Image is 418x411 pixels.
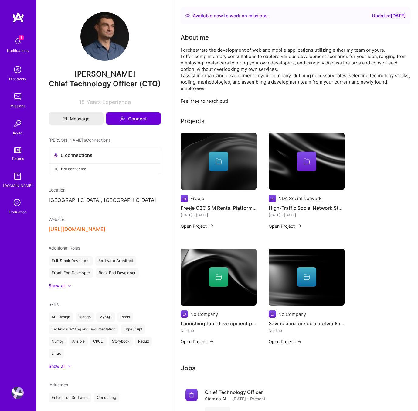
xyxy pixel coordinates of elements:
[297,223,302,228] img: arrow-right
[9,76,26,82] div: Discovery
[10,387,25,399] a: User Avatar
[12,118,24,130] img: Invite
[79,99,85,105] span: 18
[49,112,104,125] button: Message
[49,382,68,387] span: Industries
[49,349,64,358] div: Linux
[7,47,29,54] div: Notifications
[12,64,24,76] img: discovery
[278,311,306,317] div: No Company
[269,310,276,318] img: Company logo
[181,327,257,334] div: No date
[297,339,302,344] img: arrow-right
[90,337,107,346] div: CI/CD
[49,245,80,250] span: Additional Roles
[120,116,125,121] i: icon Connect
[269,204,345,212] h4: High‐Traffic Social Network Stabilization
[232,395,265,402] span: [DATE] - Present
[49,217,64,222] span: Website
[49,324,118,334] div: Technical Writing and Documentation
[49,393,91,402] div: Enterprise Software
[181,338,214,345] button: Open Project
[10,103,25,109] div: Missions
[94,393,119,402] div: Consulting
[269,338,302,345] button: Open Project
[229,395,230,402] span: ·
[181,33,209,42] div: About me
[106,112,161,125] button: Connect
[269,249,345,306] img: cover
[181,249,257,306] img: cover
[205,395,226,402] span: Stamina AI
[209,339,214,344] img: arrow-right
[49,79,161,88] span: Chief Technology Officer (CTO)
[61,166,86,172] span: Not connected
[12,155,24,162] div: Tokens
[13,130,22,136] div: Invite
[61,152,92,158] span: 0 connections
[96,268,139,278] div: Back-End Developer
[49,302,59,307] span: Skills
[269,212,345,218] div: [DATE] - [DATE]
[185,13,190,18] img: Availability
[269,327,345,334] div: No date
[49,70,161,79] span: [PERSON_NAME]
[121,324,145,334] div: TypeScript
[181,204,257,212] h4: Freeje C2C SIM Rental Platform (VoIP)
[135,337,152,346] div: Redux
[49,226,105,233] button: [URL][DOMAIN_NAME]
[63,116,67,121] i: icon Mail
[49,187,161,193] div: Location
[372,12,406,19] div: Updated [DATE]
[12,91,24,103] img: teamwork
[49,197,161,204] p: [GEOGRAPHIC_DATA], [GEOGRAPHIC_DATA]
[49,312,73,322] div: API Design
[190,195,204,202] div: Freeje
[278,195,321,202] div: NDA Social Network
[117,312,133,322] div: Redis
[181,319,257,327] h4: Launching four development projects from scratch
[209,223,214,228] img: arrow-right
[181,310,188,318] img: Company logo
[269,133,345,190] img: cover
[80,12,129,61] img: User Avatar
[76,312,94,322] div: Django
[12,35,24,47] img: bell
[19,35,24,40] span: 1
[3,182,32,189] div: [DOMAIN_NAME]
[205,389,265,395] h4: Chief Technology Officer
[269,319,345,327] h4: Saving a major social network in [GEOGRAPHIC_DATA] under high load
[181,364,398,372] h3: Jobs
[269,223,302,229] button: Open Project
[181,223,214,229] button: Open Project
[181,116,205,126] div: Projects
[49,256,93,266] div: Full-Stack Developer
[12,12,24,23] img: logo
[181,195,188,202] img: Company logo
[181,212,257,218] div: [DATE] - [DATE]
[54,167,59,171] i: icon CloseGray
[49,283,65,289] div: Show all
[49,337,67,346] div: Numpy
[95,256,136,266] div: Software Architect
[269,195,276,202] img: Company logo
[9,209,27,215] div: Evaluation
[49,363,65,369] div: Show all
[49,137,110,143] span: [PERSON_NAME]'s Connections
[49,268,93,278] div: Front-End Developer
[14,147,21,153] img: tokens
[12,170,24,182] img: guide book
[96,312,115,322] div: MySQL
[181,47,411,104] div: I orchestrate the development of web and mobile applications utilizing either my team or yours. I...
[193,12,269,19] div: Available now to work on missions .
[190,311,218,317] div: No Company
[181,133,257,190] img: cover
[87,99,131,105] span: Years Experience
[109,337,133,346] div: Storybook
[49,147,161,174] button: 0 connectionsNot connected
[12,387,24,399] img: User Avatar
[54,153,58,157] i: icon Collaborator
[69,337,88,346] div: Ansible
[185,389,198,401] img: Company logo
[12,197,23,209] i: icon SelectionTeam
